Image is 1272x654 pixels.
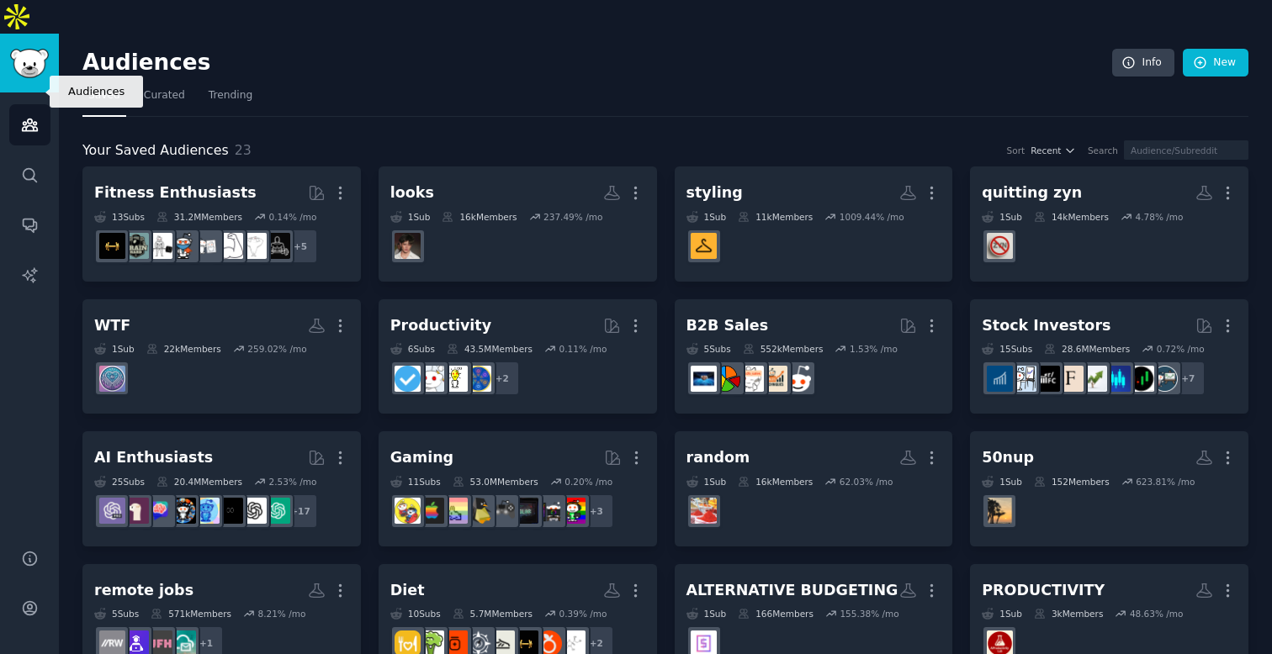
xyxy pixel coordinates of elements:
div: 16k Members [738,476,813,488]
div: styling [686,182,743,203]
img: investing [1081,366,1107,392]
img: b2b_sales [738,366,764,392]
img: FinancialCareers [1034,366,1060,392]
input: Audience/Subreddit [1124,140,1248,160]
div: 237.49 % /mo [543,211,602,223]
img: getdisciplined [395,366,421,392]
a: quitting zyn1Sub14kMembers4.78% /moQuittingZyn [970,166,1248,282]
img: MyBoyfriendIsAI [99,366,125,392]
img: GummySearch logo [10,49,49,78]
a: New [1183,49,1248,77]
div: Stock Investors [982,315,1110,336]
div: 1 Sub [686,608,727,620]
div: Diet [390,580,425,601]
div: 14k Members [1034,211,1109,223]
div: 1.53 % /mo [850,343,898,355]
img: IndieGaming [489,498,515,524]
div: 155.38 % /mo [840,608,898,620]
div: + 7 [1170,361,1206,396]
div: Sort [1007,145,1026,156]
div: 16k Members [442,211,517,223]
img: linux_gaming [465,498,491,524]
img: salestechniques [761,366,787,392]
div: 152 Members [1034,476,1110,488]
span: Recent [1031,145,1061,156]
img: OpenAI [241,498,267,524]
img: QuittingZyn [987,233,1013,259]
div: ALTERNATIVE BUDGETING [686,580,898,601]
div: 0.72 % /mo [1157,343,1205,355]
div: 53.0M Members [453,476,538,488]
a: random1Sub16kMembers62.03% /mospices [675,431,953,546]
div: 0.39 % /mo [559,608,607,620]
a: 50nup1Sub152Members623.81% /moSeniorCitizenTips [970,431,1248,546]
img: Stylinghelp [691,233,717,259]
div: + 17 [283,493,318,529]
div: Productivity [390,315,491,336]
img: B2BSales [714,366,740,392]
img: workouts [264,233,290,259]
div: 1009.44 % /mo [840,211,904,223]
img: GamingLeaksAndRumours [512,498,538,524]
div: 5 Sub s [686,343,731,355]
a: WTF1Sub22kMembers259.02% /moMyBoyfriendIsAI [82,299,361,414]
a: Info [1112,49,1174,77]
a: Stock Investors15Subs28.6MMembers0.72% /mo+7stocksDaytradingStockMarketinvestingfinanceFinancialC... [970,299,1248,414]
img: options [1010,366,1036,392]
a: Fitness Enthusiasts13Subs31.2MMembers0.14% /mo+5workoutsFitnessstrength_trainingloseitHealthGYMGy... [82,166,361,282]
img: Health [170,233,196,259]
div: 552k Members [743,343,824,355]
img: B_2_B_Selling_Tips [691,366,717,392]
div: 3k Members [1034,608,1103,620]
img: strength_training [217,233,243,259]
img: Looksmaxx [395,233,421,259]
a: AI Enthusiasts25Subs20.4MMembers2.53% /mo+17ChatGPTOpenAIArtificialInteligenceartificialaiArtChat... [82,431,361,546]
img: stocks [1152,366,1178,392]
div: Search [1088,145,1118,156]
div: + 5 [283,229,318,264]
img: CozyGamers [442,498,468,524]
div: 8.21 % /mo [257,608,305,620]
div: Gaming [390,447,453,468]
button: Recent [1031,145,1076,156]
a: styling1Sub11kMembers1009.44% /moStylinghelp [675,166,953,282]
div: 11 Sub s [390,476,441,488]
img: productivity [418,366,444,392]
div: 0.11 % /mo [559,343,607,355]
div: 25 Sub s [94,476,145,488]
img: gaming [559,498,586,524]
img: ChatGPTPromptGenius [146,498,172,524]
span: Curated [144,88,185,103]
img: workout [99,233,125,259]
div: + 3 [579,493,614,529]
div: WTF [94,315,130,336]
div: AI Enthusiasts [94,447,213,468]
div: 1 Sub [390,211,431,223]
div: + 2 [485,361,520,396]
img: GymMotivation [123,233,149,259]
img: finance [1057,366,1084,392]
div: 62.03 % /mo [840,476,893,488]
div: 571k Members [151,608,231,620]
div: 31.2M Members [156,211,242,223]
div: quitting zyn [982,182,1082,203]
div: B2B Sales [686,315,769,336]
div: looks [390,182,434,203]
h2: Audiences [82,50,1112,76]
img: LocalLLaMA [123,498,149,524]
img: GamerPals [395,498,421,524]
div: 6 Sub s [390,343,435,355]
div: 10 Sub s [390,608,441,620]
img: StockMarket [1105,366,1131,392]
img: sales [785,366,811,392]
div: Fitness Enthusiasts [94,182,257,203]
img: Daytrading [1128,366,1154,392]
div: 2.53 % /mo [268,476,316,488]
div: 48.63 % /mo [1130,608,1184,620]
div: 259.02 % /mo [247,343,306,355]
div: 11k Members [738,211,813,223]
div: 13 Sub s [94,211,145,223]
div: 1 Sub [982,476,1022,488]
a: Productivity6Subs43.5MMembers0.11% /mo+2LifeProTipslifehacksproductivitygetdisciplined [379,299,657,414]
div: 20.4M Members [156,476,242,488]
